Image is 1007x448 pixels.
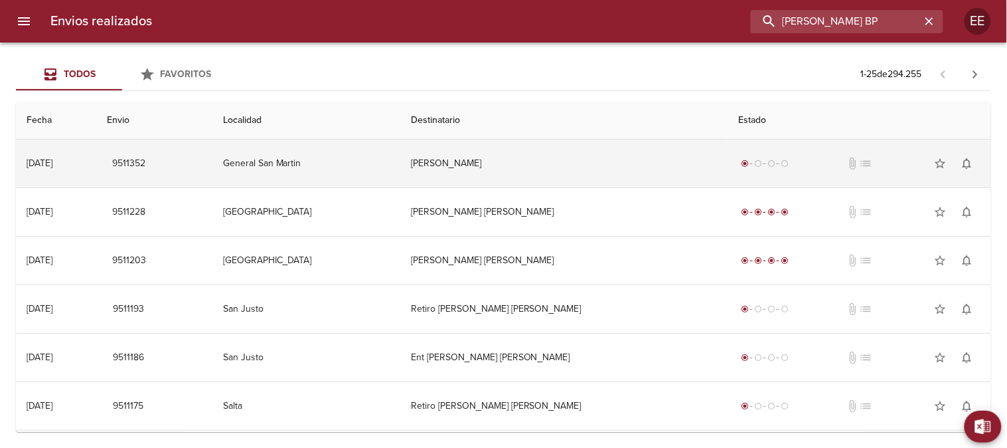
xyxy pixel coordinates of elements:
[741,402,749,410] span: radio_button_checked
[781,402,789,410] span: radio_button_unchecked
[27,255,52,266] div: [DATE]
[400,140,728,187] td: [PERSON_NAME]
[107,346,149,370] button: 9511186
[965,8,991,35] div: Abrir información de usuario
[112,350,144,366] span: 9511186
[741,305,749,313] span: radio_button_checked
[846,351,860,364] span: No tiene documentos adjuntos
[846,157,860,170] span: No tiene documentos adjuntos
[767,160,775,168] span: radio_button_unchecked
[16,58,228,90] div: Tabs Envios
[767,257,775,265] span: radio_button_checked
[212,140,400,187] td: General San Martin
[961,157,974,170] span: notifications_none
[846,302,860,316] span: No tiene documentos adjuntos
[954,150,980,177] button: Activar notificaciones
[767,402,775,410] span: radio_button_unchecked
[64,68,96,80] span: Todos
[860,399,873,413] span: No tiene pedido asociado
[860,302,873,316] span: No tiene pedido asociado
[961,254,974,267] span: notifications_none
[738,157,791,170] div: Generado
[112,398,144,415] span: 9511175
[861,68,922,81] p: 1 - 25 de 294.255
[27,352,52,363] div: [DATE]
[781,160,789,168] span: radio_button_unchecked
[781,354,789,362] span: radio_button_unchecked
[927,344,954,371] button: Agregar a favoritos
[767,305,775,313] span: radio_button_unchecked
[927,247,954,274] button: Agregar a favoritos
[741,257,749,265] span: radio_button_checked
[212,334,400,382] td: San Justo
[754,208,762,216] span: radio_button_checked
[27,158,52,169] div: [DATE]
[400,188,728,236] td: [PERSON_NAME] [PERSON_NAME]
[400,334,728,382] td: Ent [PERSON_NAME] [PERSON_NAME]
[954,296,980,322] button: Activar notificaciones
[16,102,96,140] th: Fecha
[728,102,991,140] th: Estado
[754,257,762,265] span: radio_button_checked
[741,208,749,216] span: radio_button_checked
[107,200,151,225] button: 9511228
[927,296,954,322] button: Agregar a favoritos
[741,354,749,362] span: radio_button_checked
[961,302,974,316] span: notifications_none
[781,305,789,313] span: radio_button_unchecked
[767,354,775,362] span: radio_button_unchecked
[112,156,145,172] span: 9511352
[954,344,980,371] button: Activar notificaciones
[112,204,145,221] span: 9511228
[965,411,1002,443] button: Exportar Excel
[767,208,775,216] span: radio_button_checked
[107,297,149,322] button: 9511193
[738,399,791,413] div: Generado
[846,254,860,267] span: No tiene documentos adjuntos
[738,205,791,219] div: Entregado
[934,351,947,364] span: star_border
[400,102,728,140] th: Destinatario
[738,254,791,267] div: Entregado
[107,249,151,273] button: 9511203
[161,68,212,80] span: Favoritos
[860,351,873,364] span: No tiene pedido asociado
[107,394,149,419] button: 9511175
[50,11,152,32] h6: Envios realizados
[781,257,789,265] span: radio_button_checked
[112,253,146,269] span: 9511203
[751,10,921,33] input: buscar
[212,188,400,236] td: [GEOGRAPHIC_DATA]
[96,102,212,140] th: Envio
[27,206,52,217] div: [DATE]
[927,393,954,419] button: Agregar a favoritos
[934,157,947,170] span: star_border
[754,305,762,313] span: radio_button_unchecked
[954,199,980,225] button: Activar notificaciones
[400,237,728,284] td: [PERSON_NAME] [PERSON_NAME]
[934,399,947,413] span: star_border
[961,351,974,364] span: notifications_none
[754,354,762,362] span: radio_button_unchecked
[961,399,974,413] span: notifications_none
[959,58,991,90] span: Pagina siguiente
[741,160,749,168] span: radio_button_checked
[754,402,762,410] span: radio_button_unchecked
[860,157,873,170] span: No tiene pedido asociado
[927,150,954,177] button: Agregar a favoritos
[212,382,400,430] td: Salta
[927,67,959,80] span: Pagina anterior
[107,152,151,176] button: 9511352
[934,302,947,316] span: star_border
[860,254,873,267] span: No tiene pedido asociado
[965,8,991,35] div: EE
[27,303,52,314] div: [DATE]
[781,208,789,216] span: radio_button_checked
[934,254,947,267] span: star_border
[954,247,980,274] button: Activar notificaciones
[212,285,400,333] td: San Justo
[400,285,728,333] td: Retiro [PERSON_NAME] [PERSON_NAME]
[846,399,860,413] span: No tiene documentos adjuntos
[846,205,860,219] span: No tiene documentos adjuntos
[927,199,954,225] button: Agregar a favoritos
